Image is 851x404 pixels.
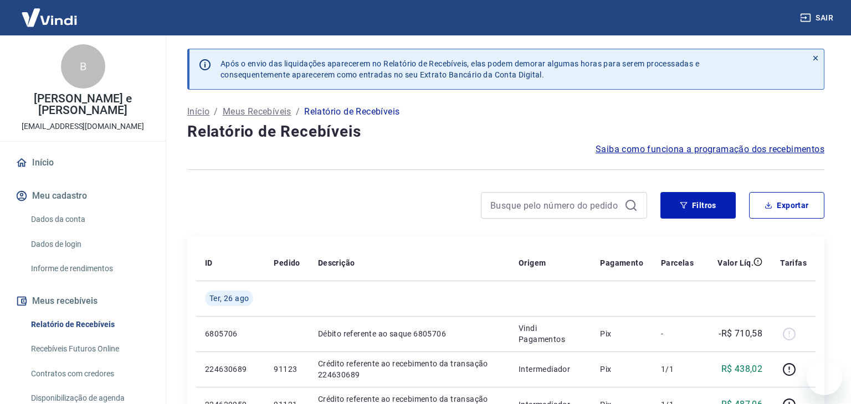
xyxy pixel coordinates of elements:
p: Após o envio das liquidações aparecerem no Relatório de Recebíveis, elas podem demorar algumas ho... [221,58,699,80]
p: Descrição [318,257,355,268]
p: Relatório de Recebíveis [304,105,399,118]
p: Vindi Pagamentos [519,323,582,345]
p: [EMAIL_ADDRESS][DOMAIN_NAME] [22,121,144,132]
img: Vindi [13,1,85,34]
a: Dados de login [27,233,152,256]
p: Pix [600,364,643,375]
p: Origem [519,257,546,268]
p: Pagamento [600,257,643,268]
span: Ter, 26 ago [209,293,249,304]
p: 224630689 [205,364,256,375]
iframe: Botão para abrir a janela de mensagens [807,360,842,395]
button: Meu cadastro [13,184,152,208]
p: - [661,328,694,339]
p: R$ 438,02 [721,362,763,376]
p: Débito referente ao saque 6805706 [318,328,501,339]
input: Busque pelo número do pedido [490,197,620,214]
a: Início [187,105,209,118]
p: / [214,105,218,118]
a: Recebíveis Futuros Online [27,338,152,360]
a: Início [13,151,152,175]
p: / [296,105,300,118]
p: -R$ 710,58 [719,327,762,340]
a: Saiba como funciona a programação dos recebimentos [596,143,824,156]
button: Meus recebíveis [13,289,152,313]
p: 91123 [274,364,300,375]
p: 6805706 [205,328,256,339]
button: Sair [798,8,838,28]
a: Meus Recebíveis [223,105,291,118]
a: Contratos com credores [27,362,152,385]
p: 1/1 [661,364,694,375]
p: Pix [600,328,643,339]
button: Filtros [660,192,736,219]
button: Exportar [749,192,824,219]
p: Crédito referente ao recebimento da transação 224630689 [318,358,501,380]
p: [PERSON_NAME] e [PERSON_NAME] [9,93,157,116]
h4: Relatório de Recebíveis [187,121,824,143]
p: Tarifas [780,257,807,268]
p: Valor Líq. [717,257,753,268]
a: Dados da conta [27,208,152,231]
p: Parcelas [661,257,694,268]
a: Relatório de Recebíveis [27,313,152,336]
div: B [61,44,105,89]
p: Pedido [274,257,300,268]
p: ID [205,257,213,268]
p: Intermediador [519,364,582,375]
a: Informe de rendimentos [27,257,152,280]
